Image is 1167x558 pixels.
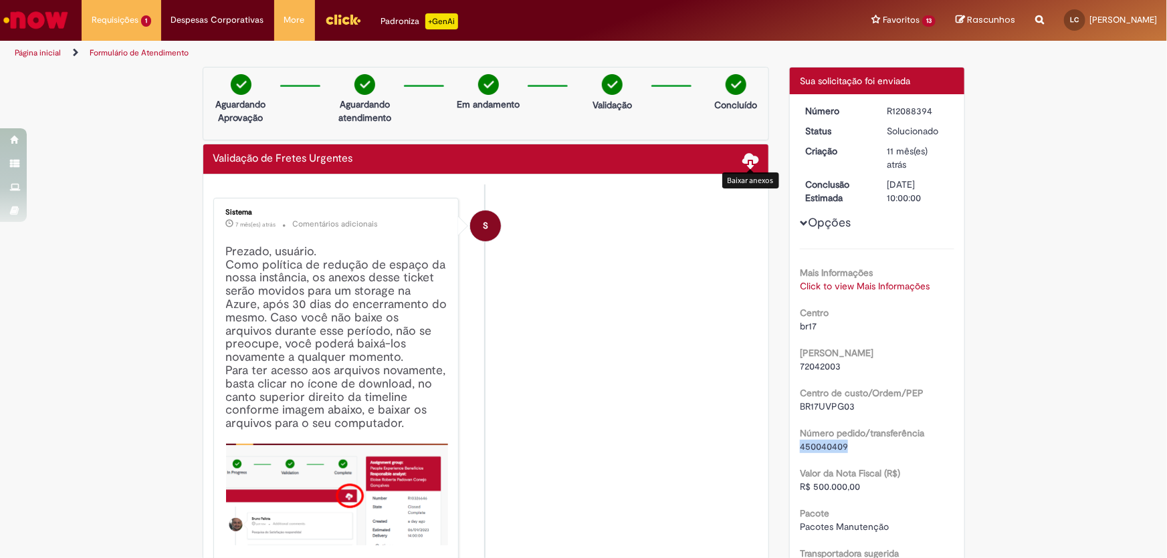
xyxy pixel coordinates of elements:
[714,98,757,112] p: Concluído
[800,267,873,279] b: Mais Informações
[602,74,623,95] img: check-circle-green.png
[236,221,276,229] span: 7 mês(es) atrás
[800,347,873,359] b: [PERSON_NAME]
[795,178,877,204] dt: Conclusão Estimada
[800,440,848,452] span: 450040409
[141,15,151,27] span: 1
[236,221,276,229] time: 29/01/2025 20:30:12
[887,104,950,118] div: R12088394
[354,74,375,95] img: check-circle-green.png
[956,14,1015,27] a: Rascunhos
[284,13,305,27] span: More
[800,521,889,533] span: Pacotes Manutenção
[800,427,924,439] b: Número pedido/transferência
[1089,14,1157,25] span: [PERSON_NAME]
[457,98,520,111] p: Em andamento
[209,98,274,124] p: Aguardando Aprovação
[795,104,877,118] dt: Número
[922,15,936,27] span: 13
[800,307,829,319] b: Centro
[967,13,1015,26] span: Rascunhos
[800,75,910,87] span: Sua solicitação foi enviada
[92,13,138,27] span: Requisições
[887,144,950,171] div: 05/10/2024 19:18:11
[425,13,458,29] p: +GenAi
[726,74,746,95] img: check-circle-green.png
[795,124,877,138] dt: Status
[800,280,930,292] a: Click to view Mais Informações
[800,320,817,332] span: br17
[231,74,251,95] img: check-circle-green.png
[887,178,950,204] div: [DATE] 10:00:00
[293,219,379,230] small: Comentários adicionais
[722,172,779,188] div: Baixar anexos
[90,47,189,58] a: Formulário de Atendimento
[887,145,928,170] span: 11 mês(es) atrás
[800,387,924,399] b: Centro de custo/Ordem/PEP
[887,145,928,170] time: 05/10/2024 19:18:11
[795,144,877,158] dt: Criação
[883,13,920,27] span: Favoritos
[800,480,860,493] span: R$ 500.000,00
[325,9,361,29] img: click_logo_yellow_360x200.png
[800,467,900,479] b: Valor da Nota Fiscal (R$)
[593,98,632,112] p: Validação
[887,124,950,138] div: Solucionado
[213,153,353,165] h2: Validação de Fretes Urgentes Histórico de tíquete
[15,47,61,58] a: Página inicial
[800,507,829,519] b: Pacote
[1071,15,1079,24] span: LC
[800,400,855,412] span: BR17UVPG03
[800,360,841,372] span: 72042003
[478,74,499,95] img: check-circle-green.png
[332,98,397,124] p: Aguardando atendimento
[10,41,768,65] ul: Trilhas de página
[483,210,488,242] span: S
[470,211,501,241] div: System
[171,13,264,27] span: Despesas Corporativas
[226,444,449,545] img: x_mdbda_azure_blob.picture2.png
[226,208,449,217] div: Sistema
[381,13,458,29] div: Padroniza
[1,7,70,33] img: ServiceNow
